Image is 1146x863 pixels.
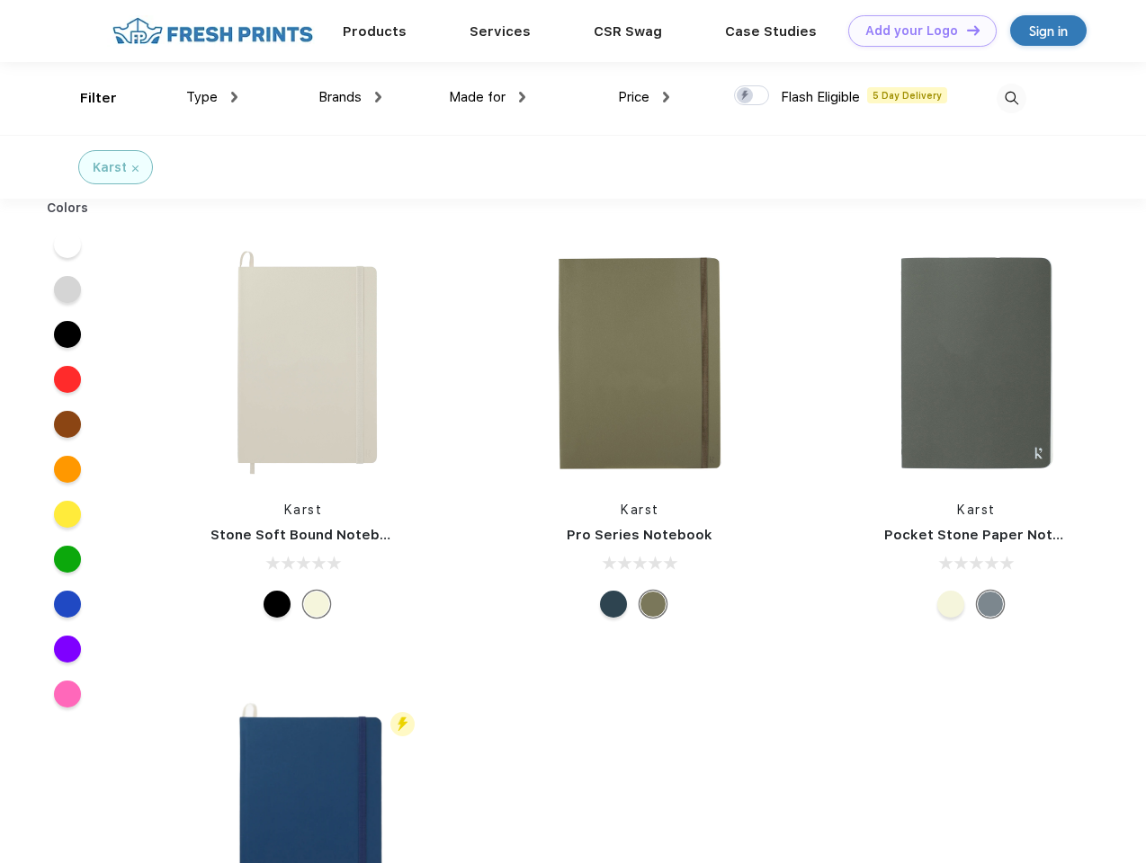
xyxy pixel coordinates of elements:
a: Karst [957,503,996,517]
img: dropdown.png [375,92,381,102]
div: Sign in [1029,21,1068,41]
img: dropdown.png [519,92,525,102]
a: Stone Soft Bound Notebook [210,527,406,543]
a: Karst [621,503,659,517]
div: Filter [80,88,117,109]
img: dropdown.png [231,92,237,102]
span: 5 Day Delivery [867,87,947,103]
div: Beige [303,591,330,618]
div: Karst [93,158,127,177]
span: Made for [449,89,506,105]
img: flash_active_toggle.svg [390,712,415,736]
span: Flash Eligible [781,89,860,105]
div: Add your Logo [865,23,958,39]
img: func=resize&h=266 [184,244,423,483]
a: CSR Swag [594,23,662,40]
img: fo%20logo%202.webp [107,15,318,47]
img: func=resize&h=266 [857,244,1097,483]
a: Services [470,23,531,40]
div: Olive [640,591,667,618]
div: Colors [33,199,103,218]
div: Beige [937,591,964,618]
a: Karst [284,503,323,517]
span: Price [618,89,649,105]
span: Brands [318,89,362,105]
a: Pocket Stone Paper Notebook [884,527,1097,543]
img: DT [967,25,980,35]
div: Black [264,591,291,618]
a: Products [343,23,407,40]
a: Sign in [1010,15,1087,46]
img: dropdown.png [663,92,669,102]
div: Gray [977,591,1004,618]
img: desktop_search.svg [997,84,1026,113]
img: filter_cancel.svg [132,165,139,172]
a: Pro Series Notebook [567,527,712,543]
span: Type [186,89,218,105]
div: Navy [600,591,627,618]
img: func=resize&h=266 [520,244,759,483]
